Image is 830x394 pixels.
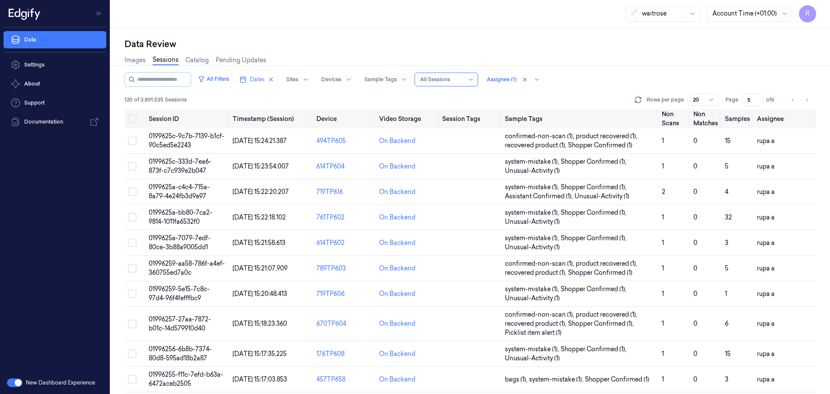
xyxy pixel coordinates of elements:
[561,285,628,294] span: Shopper Confirmed (1) ,
[233,137,287,145] span: [DATE] 15:24:21.387
[529,375,585,384] span: system-mistake (1) ,
[658,109,690,128] th: Non Scans
[316,289,372,299] div: 719TP606
[757,137,775,145] span: rupa a
[505,234,561,243] span: system-mistake (1) ,
[379,137,415,146] div: On Backend
[505,328,562,337] span: Picklist item alert (1)
[316,187,372,197] div: 719TP616
[725,96,738,104] span: Page
[693,350,697,358] span: 0
[505,354,560,363] span: Unusual-Activity (1)
[505,141,568,150] span: recovered product (1) ,
[690,109,721,128] th: Non Matches
[725,137,731,145] span: 15
[233,375,287,383] span: [DATE] 15:17:03.853
[693,137,697,145] span: 0
[316,350,372,359] div: 176TP608
[693,188,697,196] span: 0
[757,239,775,247] span: rupa a
[725,162,728,170] span: 5
[585,375,649,384] span: Shopper Confirmed (1)
[725,290,727,298] span: 1
[149,209,212,226] span: 0199625a-bb80-7ca2-9814-1011fa6532f0
[3,94,106,111] a: Support
[128,238,137,247] button: Select row
[379,350,415,359] div: On Backend
[128,350,137,358] button: Select row
[505,375,529,384] span: bags (1) ,
[662,264,664,272] span: 1
[505,217,560,226] span: Unusual-Activity (1)
[662,213,664,221] span: 1
[757,320,775,327] span: rupa a
[149,285,210,302] span: 01996259-5e15-7c8c-97d4-96f4fefffbc9
[725,188,728,196] span: 4
[128,264,137,273] button: Select row
[662,162,664,170] span: 1
[124,38,816,50] div: Data Review
[128,114,137,123] button: Select all
[647,96,684,104] p: Rows per page
[725,375,728,383] span: 3
[725,350,731,358] span: 15
[568,141,632,150] span: Shopper Confirmed (1)
[757,375,775,383] span: rupa a
[725,239,728,247] span: 3
[316,137,372,146] div: 494TP605
[576,132,639,141] span: product recovered (1) ,
[316,375,372,384] div: 457TP658
[153,55,179,65] a: Sessions
[505,285,561,294] span: system-mistake (1) ,
[149,260,225,276] span: 01996259-aa58-786f-a4ef-360755ed7a0c
[576,310,639,319] span: product recovered (1) ,
[505,259,576,268] span: confirmed-non-scan (1) ,
[505,345,561,354] span: system-mistake (1) ,
[561,183,628,192] span: Shopper Confirmed (1) ,
[379,162,415,171] div: On Backend
[576,259,639,268] span: product recovered (1) ,
[662,188,665,196] span: 2
[561,157,628,166] span: Shopper Confirmed (1) ,
[799,5,816,22] span: R
[233,350,287,358] span: [DATE] 15:17:35.225
[568,319,635,328] span: Shopper Confirmed (1) ,
[128,375,137,384] button: Select row
[568,268,632,277] span: Shopper Confirmed (1)
[575,192,629,201] span: Unusual-Activity (1)
[316,238,372,248] div: 614TP602
[233,290,287,298] span: [DATE] 15:20:48.413
[561,345,628,354] span: Shopper Confirmed (1) ,
[753,109,816,128] th: Assignee
[505,166,560,175] span: Unusual-Activity (1)
[379,264,415,273] div: On Backend
[379,319,415,328] div: On Backend
[693,239,697,247] span: 0
[787,94,813,106] nav: pagination
[316,213,372,222] div: 761TP602
[233,213,286,221] span: [DATE] 15:22:18.102
[439,109,501,128] th: Session Tags
[505,243,560,252] span: Unusual-Activity (1)
[124,56,146,65] a: Images
[128,187,137,196] button: Select row
[662,137,664,145] span: 1
[725,264,728,272] span: 5
[662,320,664,327] span: 1
[149,132,224,149] span: 0199625c-9c7b-7139-b1cf-90c5ed5e2243
[379,213,415,222] div: On Backend
[149,234,211,251] span: 0199625a-7079-7edf-80ce-3b88a9005dd1
[3,56,106,73] a: Settings
[662,290,664,298] span: 1
[787,94,799,106] button: Go to previous page
[3,75,106,92] button: About
[693,264,697,272] span: 0
[561,234,628,243] span: Shopper Confirmed (1) ,
[229,109,313,128] th: Timestamp (Session)
[757,264,775,272] span: rupa a
[693,375,697,383] span: 0
[145,109,229,128] th: Session ID
[505,157,561,166] span: system-mistake (1) ,
[757,350,775,358] span: rupa a
[505,192,575,201] span: Assistant Confirmed (1) ,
